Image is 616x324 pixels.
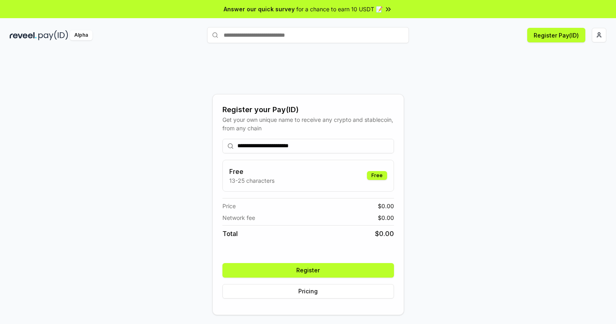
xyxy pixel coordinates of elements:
[222,284,394,299] button: Pricing
[229,176,274,185] p: 13-25 characters
[378,213,394,222] span: $ 0.00
[375,229,394,238] span: $ 0.00
[378,202,394,210] span: $ 0.00
[222,202,236,210] span: Price
[527,28,585,42] button: Register Pay(ID)
[10,30,37,40] img: reveel_dark
[367,171,387,180] div: Free
[70,30,92,40] div: Alpha
[222,229,238,238] span: Total
[38,30,68,40] img: pay_id
[222,115,394,132] div: Get your own unique name to receive any crypto and stablecoin, from any chain
[222,104,394,115] div: Register your Pay(ID)
[229,167,274,176] h3: Free
[224,5,295,13] span: Answer our quick survey
[296,5,383,13] span: for a chance to earn 10 USDT 📝
[222,213,255,222] span: Network fee
[222,263,394,278] button: Register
